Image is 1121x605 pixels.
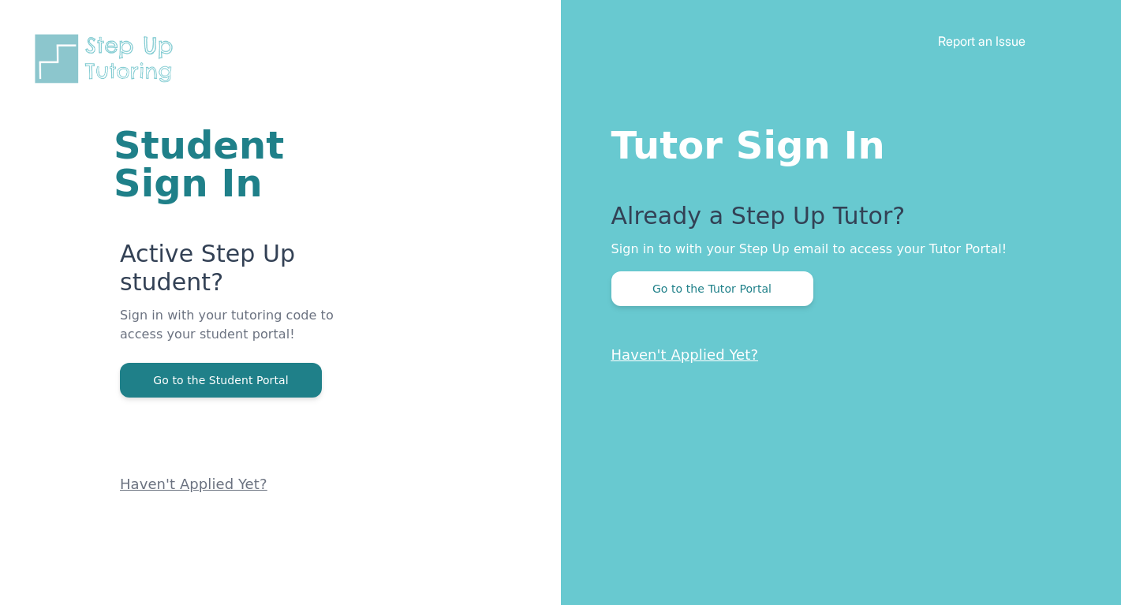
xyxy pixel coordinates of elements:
img: Step Up Tutoring horizontal logo [32,32,183,86]
h1: Tutor Sign In [611,120,1059,164]
p: Sign in to with your Step Up email to access your Tutor Portal! [611,240,1059,259]
a: Haven't Applied Yet? [120,476,267,492]
button: Go to the Student Portal [120,363,322,398]
p: Already a Step Up Tutor? [611,202,1059,240]
h1: Student Sign In [114,126,372,202]
a: Go to the Student Portal [120,372,322,387]
button: Go to the Tutor Portal [611,271,813,306]
a: Go to the Tutor Portal [611,281,813,296]
a: Haven't Applied Yet? [611,346,759,363]
p: Sign in with your tutoring code to access your student portal! [120,306,372,363]
a: Report an Issue [938,33,1026,49]
p: Active Step Up student? [120,240,372,306]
